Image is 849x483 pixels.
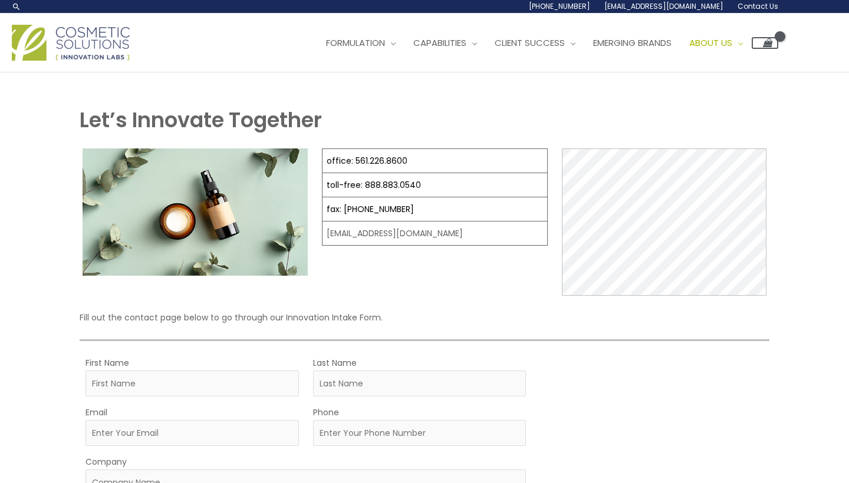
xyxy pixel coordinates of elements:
[326,37,385,49] span: Formulation
[738,1,778,11] span: Contact Us
[529,1,590,11] span: [PHONE_NUMBER]
[604,1,723,11] span: [EMAIL_ADDRESS][DOMAIN_NAME]
[689,37,732,49] span: About Us
[80,105,322,134] strong: Let’s Innovate Together
[85,454,127,469] label: Company
[752,37,778,49] a: View Shopping Cart, empty
[313,370,526,396] input: Last Name
[413,37,466,49] span: Capabilities
[80,310,770,325] p: Fill out the contact page below to go through our Innovation Intake Form.
[680,25,752,61] a: About Us
[85,370,299,396] input: First Name
[404,25,486,61] a: Capabilities
[12,25,130,61] img: Cosmetic Solutions Logo
[593,37,672,49] span: Emerging Brands
[486,25,584,61] a: Client Success
[584,25,680,61] a: Emerging Brands
[327,155,407,167] a: office: 561.226.8600
[83,148,308,275] img: Contact page image for private label skincare manufacturer Cosmetic solutions shows a skin care b...
[12,2,21,11] a: Search icon link
[313,420,526,446] input: Enter Your Phone Number
[85,405,107,420] label: Email
[327,179,421,191] a: toll-free: 888.883.0540
[308,25,778,61] nav: Site Navigation
[327,203,414,215] a: fax: [PHONE_NUMBER]
[317,25,404,61] a: Formulation
[313,355,357,370] label: Last Name
[85,420,299,446] input: Enter Your Email
[495,37,565,49] span: Client Success
[313,405,339,420] label: Phone
[85,355,129,370] label: First Name
[323,221,548,246] td: [EMAIL_ADDRESS][DOMAIN_NAME]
